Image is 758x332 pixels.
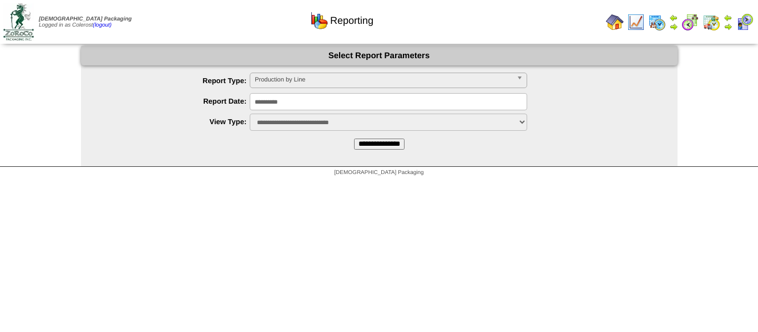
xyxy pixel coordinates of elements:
[310,12,328,29] img: graph.gif
[627,13,645,31] img: line_graph.gif
[724,22,732,31] img: arrowright.gif
[93,22,112,28] a: (logout)
[334,170,423,176] span: [DEMOGRAPHIC_DATA] Packaging
[736,13,754,31] img: calendarcustomer.gif
[669,13,678,22] img: arrowleft.gif
[606,13,624,31] img: home.gif
[103,97,250,105] label: Report Date:
[330,15,373,27] span: Reporting
[81,46,678,65] div: Select Report Parameters
[648,13,666,31] img: calendarprod.gif
[681,13,699,31] img: calendarblend.gif
[103,76,250,85] label: Report Type:
[255,73,512,86] span: Production by Line
[39,16,132,28] span: Logged in as Colerost
[39,16,132,22] span: [DEMOGRAPHIC_DATA] Packaging
[103,118,250,126] label: View Type:
[3,3,34,40] img: zoroco-logo-small.webp
[669,22,678,31] img: arrowright.gif
[703,13,720,31] img: calendarinout.gif
[724,13,732,22] img: arrowleft.gif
